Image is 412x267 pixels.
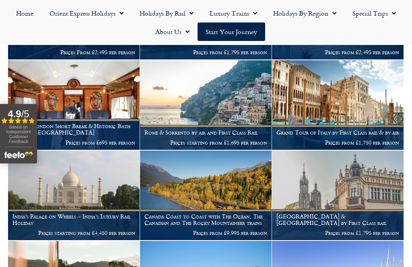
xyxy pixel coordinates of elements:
[276,129,399,136] h1: Grand Tour of Italy by First Class rail & by air
[198,22,265,41] a: Start your Journey
[144,49,267,55] p: Prices from £1,795 per person
[12,213,135,226] h1: India’s Palace on Wheels – India’s Luxury Rail Holiday
[12,49,135,55] p: Prices From £2,495 per person
[12,230,135,236] p: Prices starting from £4,450 per person
[144,39,267,45] h1: Vienna & Salzburg by First Class Rail
[140,60,272,150] a: Rome & Sorrento by air and First Class Rail Prices starting from £1,695 per person
[272,151,404,241] a: [GEOGRAPHIC_DATA] & [GEOGRAPHIC_DATA] by First Class rail Prices from £1,795 per person
[276,49,399,55] p: Prices from £2,495 per person
[12,33,135,45] h1: Luxury Glacier Express and Scenic Switzerland by First Class rail
[344,4,404,22] a: Special Trips
[132,4,202,22] a: Holidays by Rail
[144,129,267,136] h1: Rome & Sorrento by air and First Class Rail
[272,60,404,150] a: Grand Tour of Italy by First Class rail & by air Prices from £1,750 per person
[276,230,399,236] p: Prices from £1,795 per person
[144,230,267,236] p: Prices from £9,995 per person
[41,4,132,22] a: Orient Express Holidays
[4,4,408,41] nav: Menu
[265,4,344,22] a: Holidays by Region
[140,151,272,241] a: Canada Coast to Coast with The Ocean, The Canadian and The Rocky Mountaineer trains Prices from £...
[8,151,140,241] a: India’s Palace on Wheels – India’s Luxury Rail Holiday Prices starting from £4,450 per person
[202,4,265,22] a: Luxury Trains
[8,60,140,150] a: Luxury London Short Break & Historic Bath on the [GEOGRAPHIC_DATA] Prices from £695 per person
[147,22,198,41] a: About Us
[8,4,41,22] a: Home
[276,213,399,226] h1: [GEOGRAPHIC_DATA] & [GEOGRAPHIC_DATA] by First Class rail
[144,139,267,146] p: Prices starting from £1,695 per person
[12,123,135,136] h1: Luxury London Short Break & Historic Bath on the [GEOGRAPHIC_DATA]
[12,139,135,146] p: Prices from £695 per person
[276,39,399,45] h1: Grand Tour of Italy by First Class Rail
[276,139,399,146] p: Prices from £1,750 per person
[272,60,404,150] img: Thinking of a rail holiday to Venice
[144,213,267,226] h1: Canada Coast to Coast with The Ocean, The Canadian and The Rocky Mountaineer trains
